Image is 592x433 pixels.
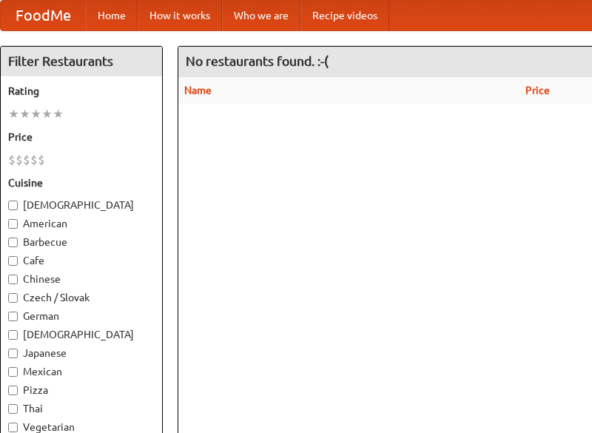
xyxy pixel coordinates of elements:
input: Pizza [8,386,18,395]
input: German [8,312,18,321]
li: $ [30,152,38,168]
input: Czech / Slovak [8,293,18,303]
li: ★ [30,106,41,122]
label: Cafe [8,253,155,268]
h5: Rating [8,84,155,98]
input: [DEMOGRAPHIC_DATA] [8,201,18,210]
li: $ [23,152,30,168]
label: Chinese [8,272,155,286]
label: Czech / Slovak [8,290,155,305]
label: [DEMOGRAPHIC_DATA] [8,198,155,212]
li: $ [8,152,16,168]
input: Barbecue [8,238,18,247]
label: Thai [8,401,155,416]
a: How it works [138,1,222,30]
label: Barbecue [8,235,155,249]
li: ★ [53,106,64,122]
li: ★ [8,106,19,122]
input: Japanese [8,349,18,358]
input: Thai [8,404,18,414]
label: Mexican [8,364,155,379]
li: $ [16,152,23,168]
h5: Price [8,130,155,144]
label: Pizza [8,383,155,397]
input: Mexican [8,367,18,377]
label: American [8,216,155,231]
label: Japanese [8,346,155,360]
input: Cafe [8,256,18,266]
a: Recipe videos [300,1,389,30]
label: German [8,309,155,323]
ng-pluralize: No restaurants found. :-( [186,54,329,68]
input: Vegetarian [8,423,18,432]
li: ★ [19,106,30,122]
a: Price [525,84,550,96]
a: FoodMe [1,1,86,30]
a: Home [86,1,138,30]
li: ★ [41,106,53,122]
input: American [8,219,18,229]
a: Who we are [222,1,300,30]
label: [DEMOGRAPHIC_DATA] [8,327,155,342]
h5: Cuisine [8,175,155,190]
input: Chinese [8,275,18,284]
a: Name [184,84,212,96]
li: $ [38,152,45,168]
h4: Filter Restaurants [1,47,162,76]
input: [DEMOGRAPHIC_DATA] [8,330,18,340]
